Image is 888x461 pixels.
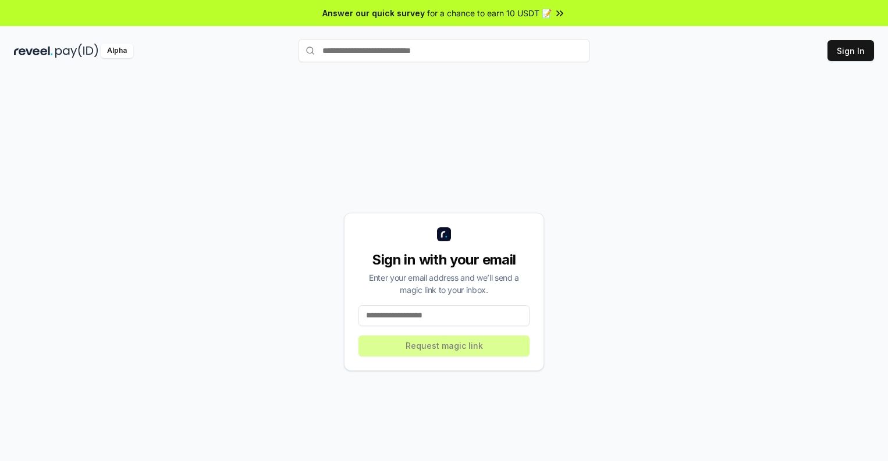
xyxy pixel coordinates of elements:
[101,44,133,58] div: Alpha
[827,40,874,61] button: Sign In
[14,44,53,58] img: reveel_dark
[55,44,98,58] img: pay_id
[322,7,425,19] span: Answer our quick survey
[358,251,530,269] div: Sign in with your email
[358,271,530,296] div: Enter your email address and we’ll send a magic link to your inbox.
[437,227,451,241] img: logo_small
[427,7,552,19] span: for a chance to earn 10 USDT 📝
